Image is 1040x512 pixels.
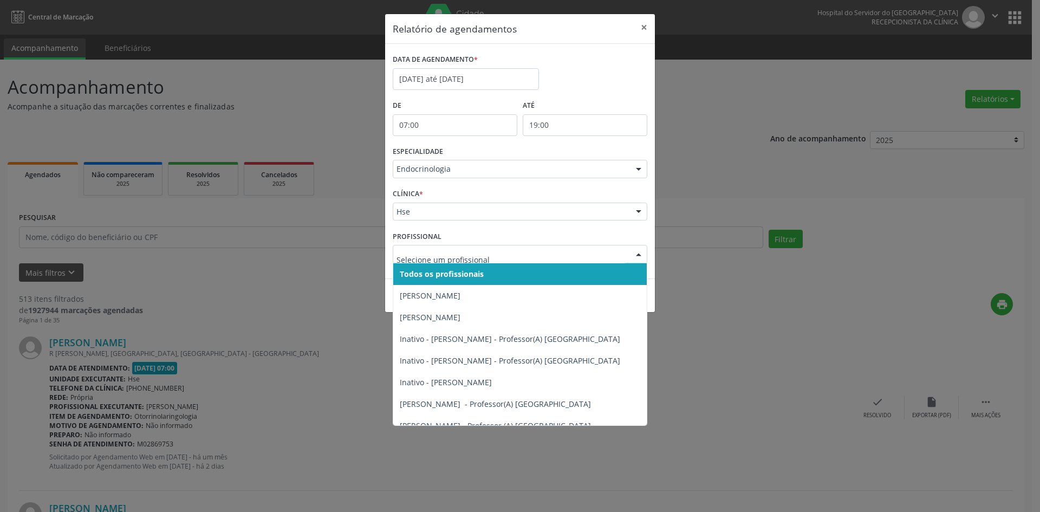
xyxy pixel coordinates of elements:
[393,144,443,160] label: ESPECIALIDADE
[393,98,517,114] label: De
[400,312,460,322] span: [PERSON_NAME]
[393,228,441,245] label: PROFISSIONAL
[400,269,484,279] span: Todos os profissionais
[523,114,647,136] input: Selecione o horário final
[393,186,423,203] label: CLÍNICA
[400,290,460,301] span: [PERSON_NAME]
[400,399,591,409] span: [PERSON_NAME] - Professor(A) [GEOGRAPHIC_DATA]
[396,249,625,270] input: Selecione um profissional
[393,68,539,90] input: Selecione uma data ou intervalo
[400,377,492,387] span: Inativo - [PERSON_NAME]
[633,14,655,41] button: Close
[393,51,478,68] label: DATA DE AGENDAMENTO
[396,164,625,174] span: Endocrinologia
[396,206,625,217] span: Hse
[400,420,591,431] span: [PERSON_NAME] - Professor (A) [GEOGRAPHIC_DATA]
[400,355,620,366] span: Inativo - [PERSON_NAME] - Professor(A) [GEOGRAPHIC_DATA]
[400,334,620,344] span: Inativo - [PERSON_NAME] - Professor(A) [GEOGRAPHIC_DATA]
[393,22,517,36] h5: Relatório de agendamentos
[393,114,517,136] input: Selecione o horário inicial
[523,98,647,114] label: ATÉ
